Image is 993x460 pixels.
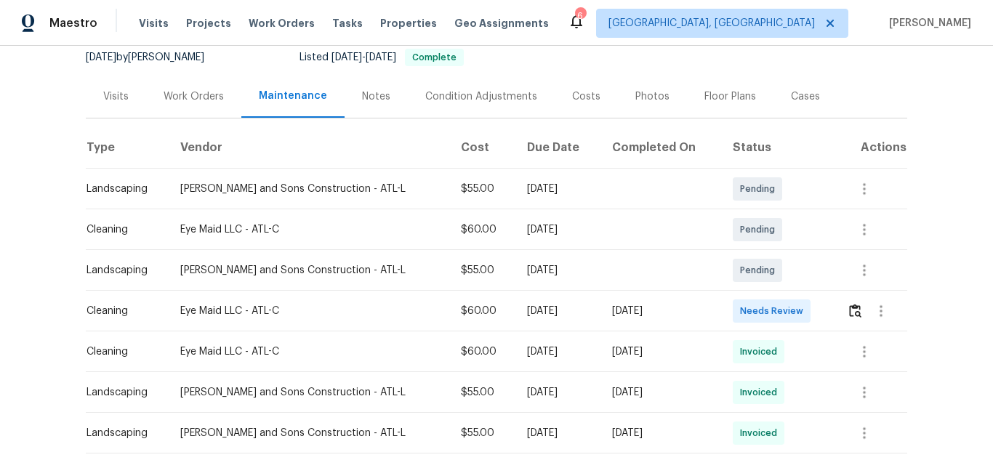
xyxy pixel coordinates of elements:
div: Photos [635,89,670,104]
span: [PERSON_NAME] [883,16,971,31]
div: Condition Adjustments [425,89,537,104]
div: [DATE] [527,182,589,196]
div: [DATE] [527,426,589,440]
span: Maestro [49,16,97,31]
div: [DATE] [612,344,709,359]
th: Completed On [600,128,721,169]
div: Landscaping [87,263,157,278]
span: [DATE] [366,52,396,62]
div: Eye Maid LLC - ATL-C [180,222,438,237]
div: [DATE] [612,426,709,440]
span: Invoiced [740,344,783,359]
div: [PERSON_NAME] and Sons Construction - ATL-L [180,426,438,440]
div: [DATE] [527,263,589,278]
th: Actions [835,128,907,169]
span: Pending [740,263,781,278]
div: Cleaning [87,304,157,318]
div: Landscaping [87,426,157,440]
span: Projects [186,16,231,31]
div: [PERSON_NAME] and Sons Construction - ATL-L [180,263,438,278]
th: Vendor [169,128,449,169]
span: [DATE] [331,52,362,62]
div: 6 [575,9,585,23]
span: Listed [299,52,464,62]
div: $55.00 [461,182,504,196]
span: Geo Assignments [454,16,549,31]
div: Cleaning [87,222,157,237]
span: Properties [380,16,437,31]
span: [GEOGRAPHIC_DATA], [GEOGRAPHIC_DATA] [608,16,815,31]
div: [DATE] [527,222,589,237]
div: [DATE] [612,304,709,318]
div: [PERSON_NAME] and Sons Construction - ATL-L [180,182,438,196]
div: by [PERSON_NAME] [86,49,222,66]
div: Floor Plans [704,89,756,104]
span: Invoiced [740,426,783,440]
button: Review Icon [847,294,864,328]
div: Costs [572,89,600,104]
th: Cost [449,128,515,169]
div: [PERSON_NAME] and Sons Construction - ATL-L [180,385,438,400]
div: Work Orders [164,89,224,104]
span: Pending [740,222,781,237]
div: [DATE] [527,304,589,318]
th: Due Date [515,128,600,169]
th: Status [721,128,835,169]
div: $55.00 [461,426,504,440]
div: Landscaping [87,182,157,196]
div: $55.00 [461,385,504,400]
span: Complete [406,53,462,62]
span: - [331,52,396,62]
span: Tasks [332,18,363,28]
div: Notes [362,89,390,104]
span: Invoiced [740,385,783,400]
div: Eye Maid LLC - ATL-C [180,344,438,359]
div: Cleaning [87,344,157,359]
div: [DATE] [527,385,589,400]
div: $60.00 [461,304,504,318]
span: Pending [740,182,781,196]
div: [DATE] [527,344,589,359]
div: $60.00 [461,344,504,359]
th: Type [86,128,169,169]
div: Eye Maid LLC - ATL-C [180,304,438,318]
span: Visits [139,16,169,31]
div: Visits [103,89,129,104]
span: Needs Review [740,304,809,318]
div: [DATE] [612,385,709,400]
span: Work Orders [249,16,315,31]
img: Review Icon [849,304,861,318]
div: $60.00 [461,222,504,237]
div: Cases [791,89,820,104]
div: Landscaping [87,385,157,400]
span: [DATE] [86,52,116,62]
div: Maintenance [259,89,327,103]
div: $55.00 [461,263,504,278]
